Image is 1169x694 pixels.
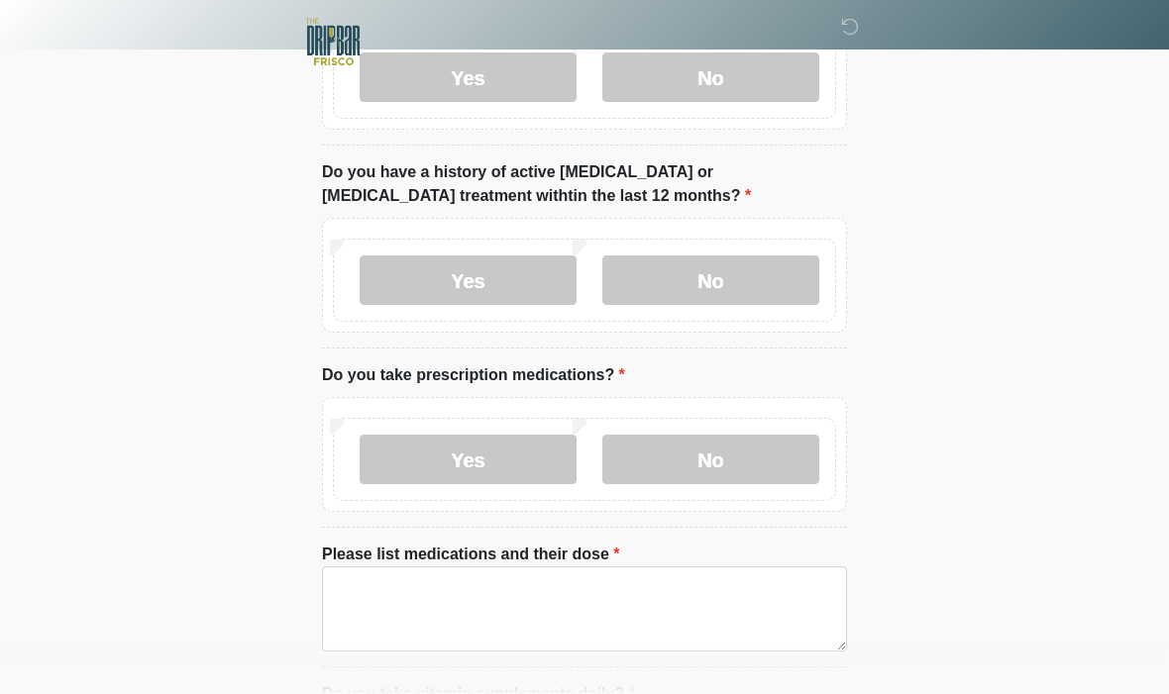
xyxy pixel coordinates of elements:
[322,161,847,209] label: Do you have a history of active [MEDICAL_DATA] or [MEDICAL_DATA] treatment withtin the last 12 mo...
[602,256,819,306] label: No
[302,15,366,69] img: The DRIPBaR - Frisco Logo
[360,436,577,485] label: Yes
[322,544,620,567] label: Please list medications and their dose
[602,436,819,485] label: No
[360,256,577,306] label: Yes
[322,364,625,388] label: Do you take prescription medications?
